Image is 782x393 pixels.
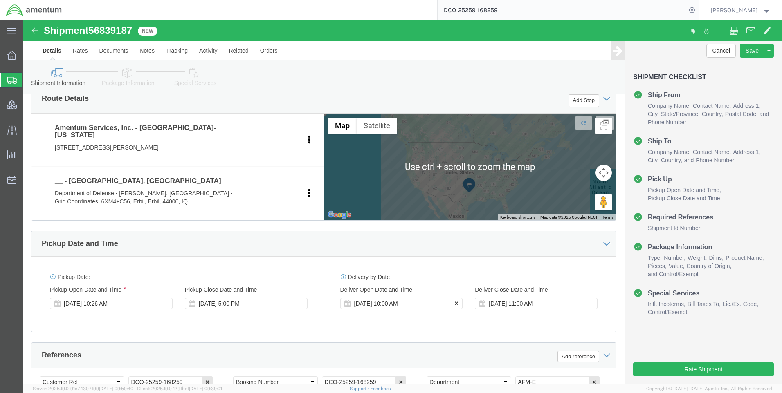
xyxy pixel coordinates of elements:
a: Support [350,386,370,391]
iframe: FS Legacy Container [23,20,782,384]
span: Server: 2025.19.0-91c74307f99 [33,386,133,391]
img: logo [6,4,62,16]
span: [DATE] 09:39:01 [189,386,222,391]
span: Copyright © [DATE]-[DATE] Agistix Inc., All Rights Reserved [646,385,772,392]
span: Ray Cheatteam [711,6,757,15]
input: Search for shipment number, reference number [438,0,686,20]
span: Client: 2025.19.0-129fbcf [137,386,222,391]
span: [DATE] 09:50:40 [99,386,133,391]
button: [PERSON_NAME] [710,5,771,15]
a: Feedback [370,386,391,391]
